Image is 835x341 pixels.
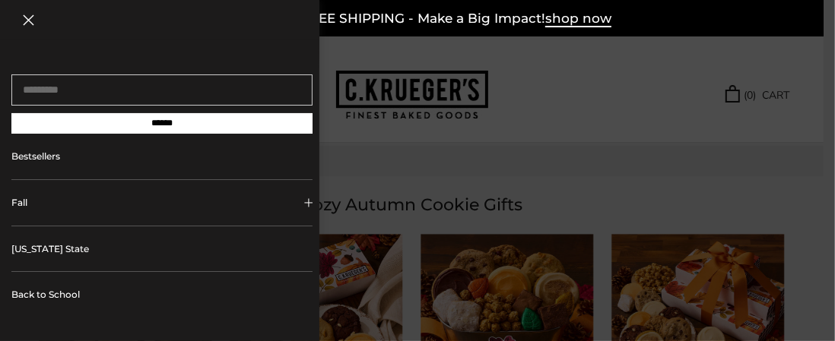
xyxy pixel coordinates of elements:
a: [US_STATE] State [11,226,313,272]
button: Close navigation [23,14,34,26]
span: shop now [545,11,611,27]
button: Collapsible block button [11,180,313,226]
input: Search... [11,74,313,106]
iframe: Sign Up via Text for Offers [12,283,157,329]
a: Only $12.95 + FREE SHIPPING - Make a Big Impact!shop now [212,11,611,27]
a: Bestsellers [11,134,313,179]
a: Back to School [11,272,313,317]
